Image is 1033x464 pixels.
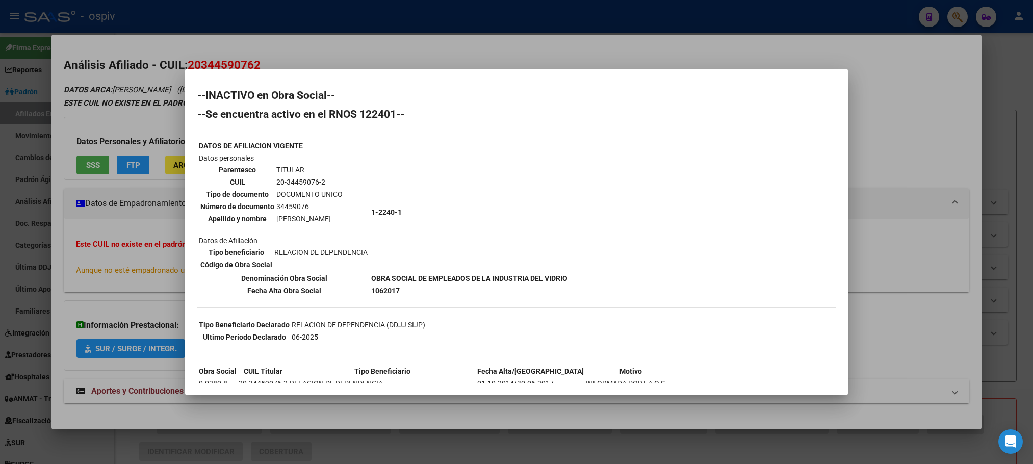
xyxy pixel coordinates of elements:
div: Open Intercom Messenger [998,429,1023,454]
th: Tipo de documento [200,189,275,200]
th: Tipo Beneficiario Declarado [198,319,290,330]
th: Número de documento [200,201,275,212]
td: INFORMADA POR LA O.S. [585,378,676,389]
b: DATOS DE AFILIACION VIGENTE [199,142,303,150]
td: 34459076 [276,201,343,212]
th: Código de Obra Social [200,259,273,270]
th: Ultimo Período Declarado [198,331,290,343]
td: 20-34459076-2 [238,378,288,389]
th: Denominación Obra Social [198,273,370,284]
th: CUIL [200,176,275,188]
b: 1-2240-1 [371,208,402,216]
td: DOCUMENTO UNICO [276,189,343,200]
th: Tipo beneficiario [200,247,273,258]
th: CUIL Titular [238,366,288,377]
td: 20-34459076-2 [276,176,343,188]
td: RELACION DE DEPENDENCIA [289,378,476,389]
th: Motivo [585,366,676,377]
th: Fecha Alta/[GEOGRAPHIC_DATA] [477,366,584,377]
h2: --Se encuentra activo en el RNOS 122401-- [197,109,836,119]
th: Parentesco [200,164,275,175]
td: 0-0280-8 [198,378,237,389]
b: 1062017 [371,287,400,295]
td: RELACION DE DEPENDENCIA (DDJJ SIJP) [291,319,426,330]
th: Apellido y nombre [200,213,275,224]
td: Datos personales Datos de Afiliación [198,152,370,272]
td: 06-2025 [291,331,426,343]
b: OBRA SOCIAL DE EMPLEADOS DE LA INDUSTRIA DEL VIDRIO [371,274,567,282]
th: Fecha Alta Obra Social [198,285,370,296]
th: Obra Social [198,366,237,377]
td: RELACION DE DEPENDENCIA [274,247,368,258]
th: Tipo Beneficiario [289,366,476,377]
td: TITULAR [276,164,343,175]
td: 01-10-2014/30-06-2017 [477,378,584,389]
td: [PERSON_NAME] [276,213,343,224]
h2: --INACTIVO en Obra Social-- [197,90,836,100]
